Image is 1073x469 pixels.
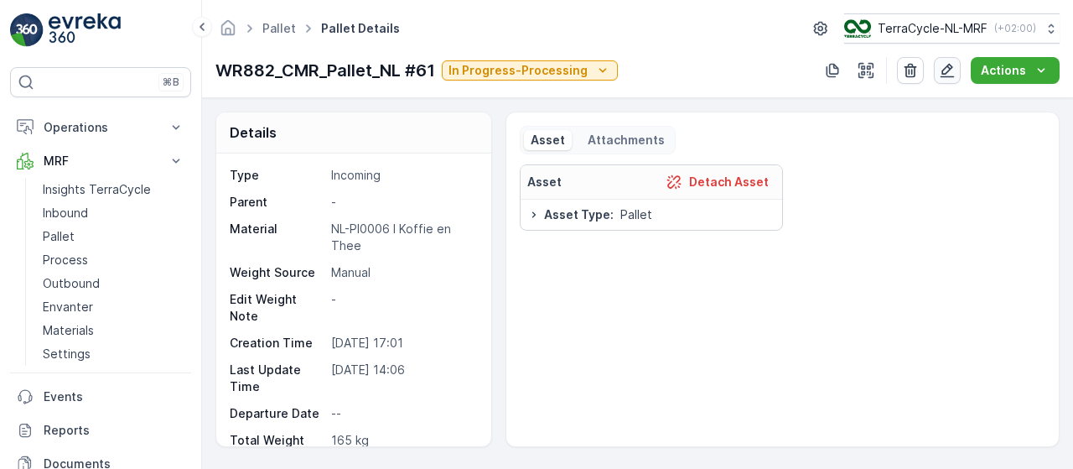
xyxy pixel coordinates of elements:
p: WR882_CMR_Pallet_NL #61 [215,58,435,83]
a: Pallet [36,225,191,248]
a: Outbound [36,272,191,295]
p: Process [43,252,88,268]
p: Creation Time [230,335,324,352]
p: Departure Date [230,405,324,422]
a: Insights TerraCycle [36,178,191,201]
p: ⌘B [163,76,179,89]
span: Pallet Details [318,20,403,37]
a: Inbound [36,201,191,225]
p: [DATE] 14:06 [331,362,474,395]
button: MRF [10,144,191,178]
button: Operations [10,111,191,144]
a: Pallet [262,21,296,35]
span: Pallet [620,206,652,223]
p: Settings [43,346,91,362]
p: NL-PI0006 I Koffie en Thee [331,221,474,254]
p: -- [331,405,474,422]
p: Pallet [43,228,75,245]
p: TerraCycle-NL-MRF [878,20,987,37]
p: Edit Weight Note [230,291,324,325]
p: Asset [527,174,562,190]
p: 165 kg [331,432,474,449]
span: Asset Type : [544,206,614,223]
p: Incoming [331,167,474,184]
img: logo [10,13,44,47]
p: Events [44,388,184,405]
p: Material [230,221,324,254]
p: Envanter [43,299,93,315]
p: Operations [44,119,158,136]
a: Reports [10,414,191,447]
img: logo_light-DOdMpM7g.png [49,13,121,47]
p: Manual [331,264,474,281]
img: TC_v739CUj.png [844,19,871,38]
button: Actions [971,57,1060,84]
a: Settings [36,342,191,366]
a: Materials [36,319,191,342]
a: Process [36,248,191,272]
p: Details [230,122,277,143]
p: In Progress-Processing [448,62,588,79]
button: TerraCycle-NL-MRF(+02:00) [844,13,1060,44]
button: Detach Asset [659,172,775,192]
p: ( +02:00 ) [994,22,1036,35]
p: Parent [230,194,324,211]
p: Asset [531,132,565,149]
p: Reports [44,422,184,439]
a: Events [10,380,191,414]
a: Homepage [219,25,237,39]
p: Insights TerraCycle [43,181,151,198]
p: Materials [43,322,94,339]
p: Type [230,167,324,184]
button: In Progress-Processing [442,60,618,81]
a: Envanter [36,295,191,319]
p: MRF [44,153,158,169]
p: - [331,194,474,211]
p: - [331,291,474,325]
p: Actions [981,62,1026,79]
p: Attachments [585,132,665,149]
p: [DATE] 17:01 [331,335,474,352]
p: Detach Asset [689,174,769,190]
p: Outbound [43,275,100,292]
p: Inbound [43,205,88,221]
p: Total Weight [230,432,324,449]
p: Weight Source [230,264,324,281]
p: Last Update Time [230,362,324,395]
